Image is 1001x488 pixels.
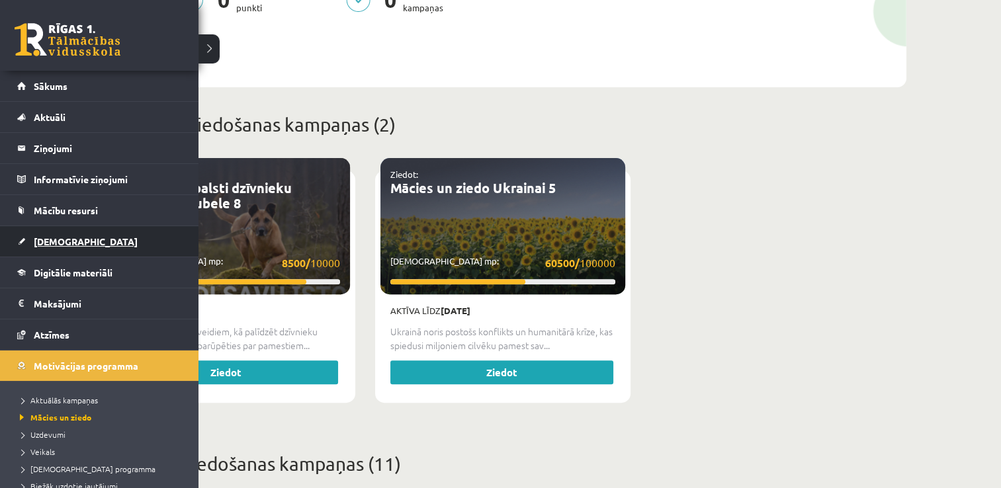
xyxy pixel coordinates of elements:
[17,463,185,475] a: [DEMOGRAPHIC_DATA] programma
[17,226,182,257] a: [DEMOGRAPHIC_DATA]
[17,288,182,319] a: Maksājumi
[17,257,182,288] a: Digitālie materiāli
[545,256,580,270] strong: 60500/
[390,169,418,180] a: Ziedot:
[441,305,470,316] strong: [DATE]
[17,429,65,440] span: Uzdevumi
[17,102,182,132] a: Aktuāli
[34,133,182,163] legend: Ziņojumi
[282,256,310,270] strong: 8500/
[17,195,182,225] a: Mācību resursi
[34,164,182,194] legend: Informatīvie ziņojumi
[282,255,340,271] span: 10000
[17,133,182,163] a: Ziņojumi
[17,319,182,350] a: Atzīmes
[390,304,616,317] p: Aktīva līdz
[390,360,614,384] a: Ziedot
[545,255,615,271] span: 100000
[17,464,155,474] span: [DEMOGRAPHIC_DATA] programma
[17,71,182,101] a: Sākums
[17,428,185,440] a: Uzdevumi
[114,304,340,317] p: Aktīva līdz
[390,325,616,352] p: Ukrainā noris postošs konflikts un humanitārā krīze, kas spiedusi miljoniem cilvēku pamest sav...
[17,395,98,405] span: Aktuālās kampaņas
[17,164,182,194] a: Informatīvie ziņojumi
[17,446,185,458] a: Veikals
[114,179,292,212] a: Mācies un atbalsti dzīvnieku patversmi Ulubele 8
[114,255,340,271] p: [DEMOGRAPHIC_DATA] mp:
[390,179,556,196] a: Mācies un ziedo Ukrainai 5
[17,446,55,457] span: Veikals
[34,80,67,92] span: Sākums
[17,412,91,423] span: Mācies un ziedo
[114,360,338,384] a: Ziedot
[390,255,616,271] p: [DEMOGRAPHIC_DATA] mp:
[17,350,182,381] a: Motivācijas programma
[34,266,112,278] span: Digitālie materiāli
[34,111,65,123] span: Aktuāli
[17,411,185,423] a: Mācies un ziedo
[17,394,185,406] a: Aktuālās kampaņas
[99,450,906,478] p: Arhivētās ziedošanas kampaņas (11)
[34,235,138,247] span: [DEMOGRAPHIC_DATA]
[15,23,120,56] a: Rīgas 1. Tālmācības vidusskola
[34,204,98,216] span: Mācību resursi
[34,288,182,319] legend: Maksājumi
[99,111,906,139] p: Pieejamās ziedošanas kampaņas (2)
[34,329,69,341] span: Atzīmes
[34,360,138,372] span: Motivācijas programma
[114,325,340,352] p: Viens no labākajiem veidiem, kā palīdzēt dzīvnieku patversmei Ulubele parūpēties par pamestiem...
